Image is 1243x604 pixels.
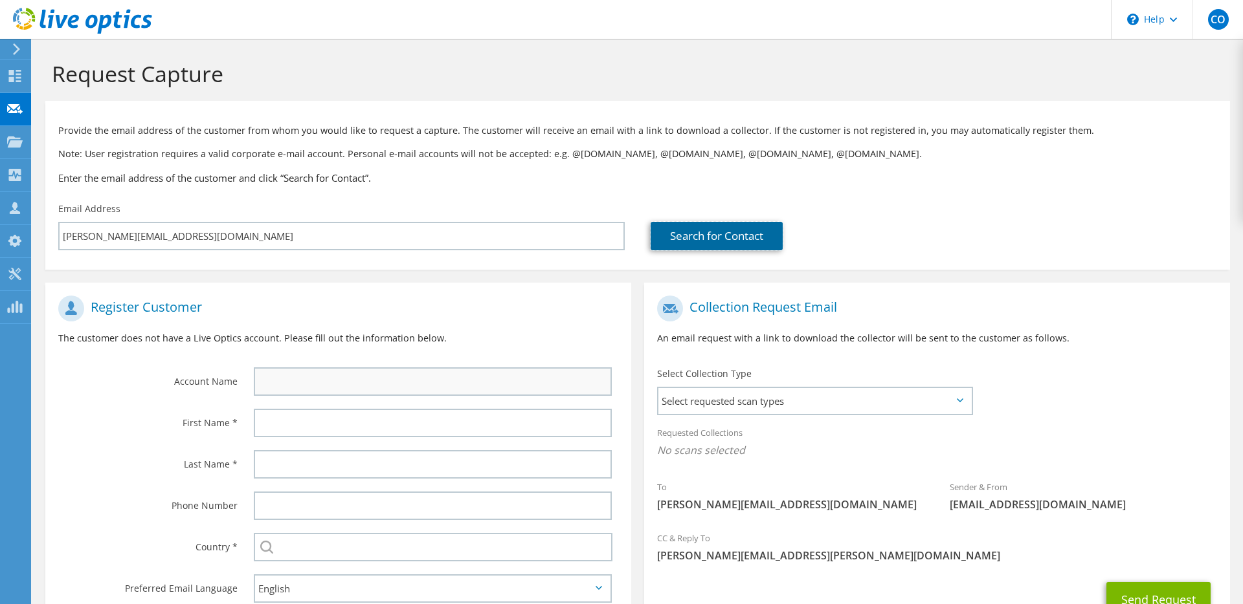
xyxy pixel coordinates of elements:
[657,367,752,380] label: Select Collection Type
[644,524,1230,569] div: CC & Reply To
[58,367,238,388] label: Account Name
[644,473,937,518] div: To
[657,331,1217,345] p: An email request with a link to download the collector will be sent to the customer as follows.
[658,388,971,414] span: Select requested scan types
[58,409,238,429] label: First Name *
[1208,9,1229,30] span: CO
[58,533,238,554] label: Country *
[58,450,238,471] label: Last Name *
[644,419,1230,467] div: Requested Collections
[58,296,612,321] h1: Register Customer
[58,574,238,595] label: Preferred Email Language
[58,202,120,215] label: Email Address
[657,296,1211,321] h1: Collection Request Email
[1127,14,1139,25] svg: \n
[657,443,1217,457] span: No scans selected
[950,497,1216,512] span: [EMAIL_ADDRESS][DOMAIN_NAME]
[657,497,924,512] span: [PERSON_NAME][EMAIL_ADDRESS][DOMAIN_NAME]
[58,171,1217,185] h3: Enter the email address of the customer and click “Search for Contact”.
[58,491,238,512] label: Phone Number
[937,473,1229,518] div: Sender & From
[657,548,1217,563] span: [PERSON_NAME][EMAIL_ADDRESS][PERSON_NAME][DOMAIN_NAME]
[651,222,783,250] a: Search for Contact
[58,147,1217,161] p: Note: User registration requires a valid corporate e-mail account. Personal e-mail accounts will ...
[52,60,1217,87] h1: Request Capture
[58,124,1217,138] p: Provide the email address of the customer from whom you would like to request a capture. The cust...
[58,331,618,345] p: The customer does not have a Live Optics account. Please fill out the information below.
